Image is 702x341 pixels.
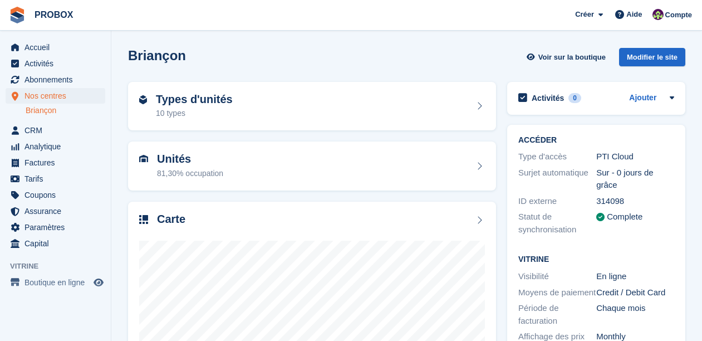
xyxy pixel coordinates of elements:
[619,48,685,71] a: Modifier le site
[6,203,105,219] a: menu
[24,220,91,235] span: Paramètres
[10,261,111,272] span: Vitrine
[24,155,91,170] span: Factures
[596,150,674,163] div: PTI Cloud
[607,211,642,223] div: Complete
[6,40,105,55] a: menu
[139,215,148,224] img: map-icn-33ee37083ee616e46c38cad1a60f524a97daa1e2b2c8c0bc3eb3415660979fc1.svg
[26,105,105,116] a: Briançon
[128,82,496,131] a: Types d'unités 10 types
[652,9,664,20] img: Jackson Collins
[139,155,148,163] img: unit-icn-7be61d7bf1b0ce9d3e12c5938cc71ed9869f7b940bace4675aadf7bd6d80202e.svg
[24,123,91,138] span: CRM
[24,275,91,290] span: Boutique en ligne
[156,93,233,106] h2: Types d'unités
[6,187,105,203] a: menu
[157,213,185,226] h2: Carte
[157,153,223,165] h2: Unités
[24,88,91,104] span: Nos centres
[596,270,674,283] div: En ligne
[538,52,606,63] span: Voir sur la boutique
[596,195,674,208] div: 314098
[619,48,685,66] div: Modifier le site
[518,136,674,145] h2: ACCÉDER
[6,56,105,71] a: menu
[92,276,105,289] a: Boutique d'aperçu
[526,48,610,66] a: Voir sur la boutique
[24,171,91,187] span: Tarifs
[518,150,596,163] div: Type d'accès
[30,6,77,24] a: PROBOX
[596,286,674,299] div: Credit / Debit Card
[9,7,26,23] img: stora-icon-8386f47178a22dfd0bd8f6a31ec36ba5ce8667c1dd55bd0f319d3a0aa187defe.svg
[24,139,91,154] span: Analytique
[596,302,674,327] div: Chaque mois
[518,255,674,264] h2: Vitrine
[24,40,91,55] span: Accueil
[518,270,596,283] div: Visibilité
[128,48,186,63] h2: Briançon
[6,275,105,290] a: menu
[128,142,496,191] a: Unités 81,30% occupation
[629,92,656,105] a: Ajouter
[139,95,147,104] img: unit-type-icn-2b2737a686de81e16bb02015468b77c625bbabd49415b5ef34ead5e3b44a266d.svg
[6,72,105,87] a: menu
[24,56,91,71] span: Activités
[532,93,564,103] h2: Activités
[596,167,674,192] div: Sur - 0 jours de grâce
[156,108,233,119] div: 10 types
[6,155,105,170] a: menu
[518,302,596,327] div: Période de facturation
[6,139,105,154] a: menu
[518,167,596,192] div: Surjet automatique
[6,123,105,138] a: menu
[24,72,91,87] span: Abonnements
[24,187,91,203] span: Coupons
[6,220,105,235] a: menu
[626,9,642,20] span: Aide
[568,93,581,103] div: 0
[518,195,596,208] div: ID externe
[518,211,596,236] div: Statut de synchronisation
[518,286,596,299] div: Moyens de paiement
[665,9,692,21] span: Compte
[157,168,223,179] div: 81,30% occupation
[6,88,105,104] a: menu
[24,236,91,251] span: Capital
[6,236,105,251] a: menu
[24,203,91,219] span: Assurance
[6,171,105,187] a: menu
[575,9,594,20] span: Créer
